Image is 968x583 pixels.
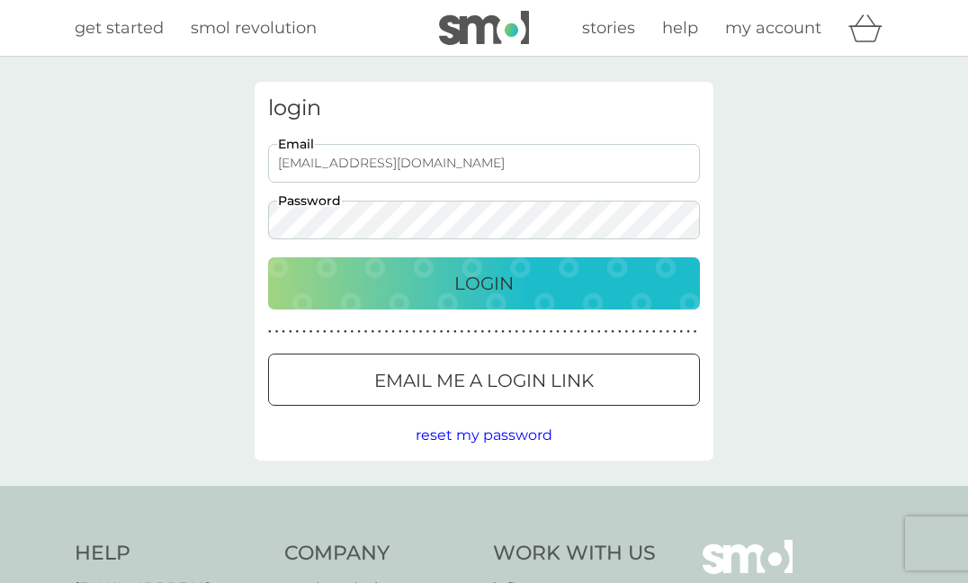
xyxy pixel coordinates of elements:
p: ● [282,327,285,336]
p: ● [542,327,546,336]
p: ● [694,327,697,336]
p: ● [289,327,292,336]
p: ● [330,327,334,336]
p: ● [412,327,416,336]
h3: login [268,95,700,121]
p: ● [378,327,381,336]
p: ● [406,327,409,336]
p: ● [351,327,354,336]
p: ● [577,327,580,336]
p: ● [453,327,457,336]
img: smol [439,11,529,45]
a: my account [725,15,821,41]
p: Email me a login link [374,366,594,395]
p: ● [535,327,539,336]
p: ● [275,327,279,336]
p: ● [488,327,491,336]
p: ● [645,327,649,336]
p: ● [296,327,300,336]
p: ● [419,327,423,336]
a: stories [582,15,635,41]
p: ● [686,327,690,336]
p: ● [426,327,429,336]
p: ● [501,327,505,336]
p: ● [570,327,574,336]
p: ● [597,327,601,336]
p: ● [302,327,306,336]
p: ● [268,327,272,336]
p: ● [309,327,313,336]
h4: Help [75,540,266,568]
p: ● [605,327,608,336]
p: ● [440,327,444,336]
p: ● [357,327,361,336]
p: ● [467,327,471,336]
p: ● [336,327,340,336]
button: reset my password [416,424,552,447]
p: ● [618,327,622,336]
p: ● [480,327,484,336]
span: smol revolution [191,18,317,38]
p: ● [529,327,533,336]
p: ● [495,327,498,336]
p: ● [556,327,560,336]
p: ● [659,327,663,336]
a: help [662,15,698,41]
p: ● [316,327,319,336]
p: ● [584,327,587,336]
h4: Work With Us [493,540,656,568]
p: ● [508,327,512,336]
span: get started [75,18,164,38]
p: ● [680,327,684,336]
p: ● [461,327,464,336]
span: my account [725,18,821,38]
p: ● [433,327,436,336]
p: ● [522,327,525,336]
span: reset my password [416,426,552,444]
p: ● [639,327,642,336]
p: ● [385,327,389,336]
p: ● [550,327,553,336]
p: ● [364,327,368,336]
p: ● [515,327,519,336]
p: ● [399,327,402,336]
p: ● [666,327,669,336]
p: ● [323,327,327,336]
p: ● [652,327,656,336]
p: ● [611,327,614,336]
p: ● [446,327,450,336]
p: ● [474,327,478,336]
p: ● [673,327,677,336]
a: smol revolution [191,15,317,41]
p: ● [632,327,635,336]
p: ● [391,327,395,336]
div: basket [848,10,893,46]
p: ● [344,327,347,336]
span: stories [582,18,635,38]
a: get started [75,15,164,41]
button: Email me a login link [268,354,700,406]
p: ● [590,327,594,336]
p: ● [563,327,567,336]
p: Login [454,269,514,298]
p: ● [625,327,629,336]
p: ● [371,327,374,336]
button: Login [268,257,700,309]
span: help [662,18,698,38]
h4: Company [284,540,476,568]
